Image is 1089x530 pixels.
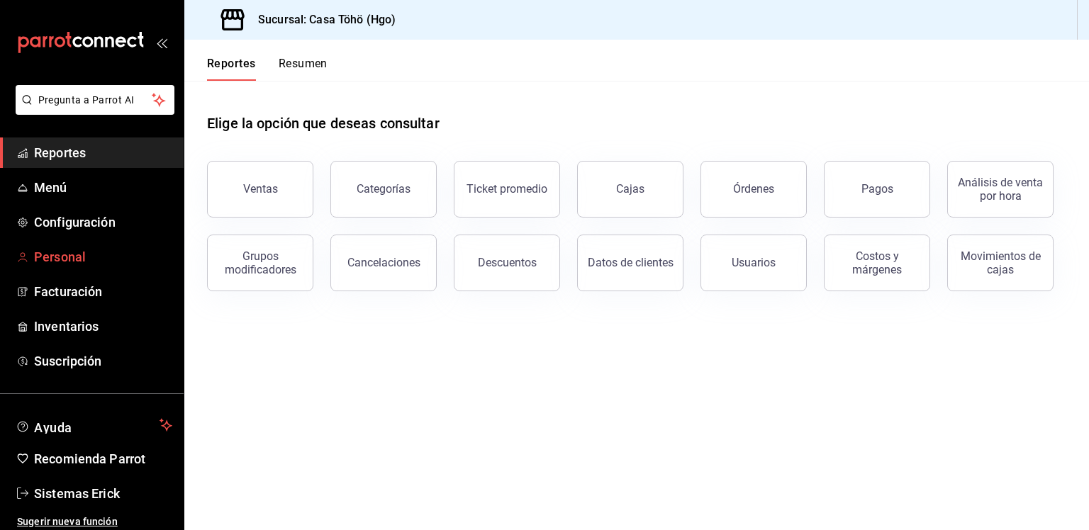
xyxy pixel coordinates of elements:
button: Categorías [330,161,437,218]
button: open_drawer_menu [156,37,167,48]
div: Órdenes [733,182,774,196]
span: Sugerir nueva función [17,514,172,529]
button: Análisis de venta por hora [947,161,1054,218]
div: Grupos modificadores [216,249,304,276]
div: Cajas [616,182,644,196]
span: Configuración [34,213,172,232]
h3: Sucursal: Casa Töhö (Hgo) [247,11,396,28]
div: Cancelaciones [347,256,420,269]
div: Usuarios [732,256,776,269]
span: Menú [34,178,172,197]
button: Cancelaciones [330,235,437,291]
a: Pregunta a Parrot AI [10,103,174,118]
button: Órdenes [700,161,807,218]
span: Ayuda [34,417,154,434]
button: Costos y márgenes [824,235,930,291]
div: Ventas [243,182,278,196]
span: Sistemas Erick [34,484,172,503]
div: Ticket promedio [467,182,547,196]
div: Datos de clientes [588,256,674,269]
div: Pagos [861,182,893,196]
div: Categorías [357,182,411,196]
span: Facturación [34,282,172,301]
span: Recomienda Parrot [34,449,172,468]
div: navigation tabs [207,57,328,81]
button: Reportes [207,57,256,81]
div: Movimientos de cajas [956,249,1044,276]
span: Pregunta a Parrot AI [38,93,152,108]
button: Descuentos [454,235,560,291]
span: Suscripción [34,351,172,371]
button: Cajas [577,161,683,218]
div: Descuentos [478,256,537,269]
button: Ticket promedio [454,161,560,218]
button: Usuarios [700,235,807,291]
button: Movimientos de cajas [947,235,1054,291]
button: Resumen [279,57,328,81]
button: Datos de clientes [577,235,683,291]
span: Reportes [34,143,172,162]
span: Personal [34,247,172,266]
div: Costos y márgenes [833,249,921,276]
div: Análisis de venta por hora [956,176,1044,203]
button: Ventas [207,161,313,218]
button: Grupos modificadores [207,235,313,291]
span: Inventarios [34,317,172,336]
button: Pagos [824,161,930,218]
h1: Elige la opción que deseas consultar [207,113,440,134]
button: Pregunta a Parrot AI [16,85,174,115]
